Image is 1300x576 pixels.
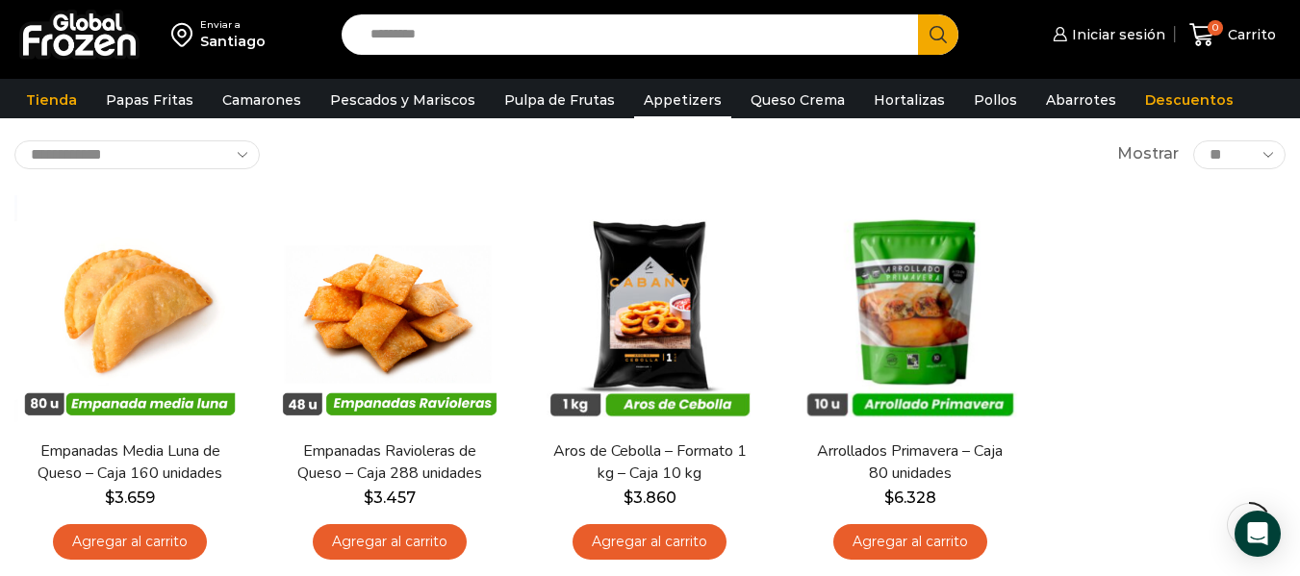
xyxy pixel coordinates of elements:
a: Appetizers [634,82,731,118]
span: $ [884,488,894,507]
select: Pedido de la tienda [14,140,260,169]
a: Agregar al carrito: “Empanadas Ravioleras de Queso - Caja 288 unidades” [313,524,467,560]
a: Camarones [213,82,311,118]
a: Pescados y Mariscos [320,82,485,118]
a: Agregar al carrito: “Empanadas Media Luna de Queso - Caja 160 unidades” [53,524,207,560]
span: $ [364,488,373,507]
a: Agregar al carrito: “Aros de Cebolla - Formato 1 kg - Caja 10 kg” [573,524,726,560]
a: Abarrotes [1036,82,1126,118]
span: $ [624,488,633,507]
a: Empanadas Media Luna de Queso – Caja 160 unidades [26,440,234,485]
div: Open Intercom Messenger [1235,511,1281,557]
bdi: 6.328 [884,488,936,507]
a: Agregar al carrito: “Arrollados Primavera - Caja 80 unidades” [833,524,987,560]
a: Tienda [16,82,87,118]
img: address-field-icon.svg [171,18,200,51]
a: 0 Carrito [1185,13,1281,58]
bdi: 3.659 [105,488,155,507]
a: Hortalizas [864,82,955,118]
a: Pulpa de Frutas [495,82,625,118]
bdi: 3.457 [364,488,416,507]
a: Iniciar sesión [1048,15,1165,54]
a: Empanadas Ravioleras de Queso – Caja 288 unidades [286,440,494,485]
bdi: 3.860 [624,488,676,507]
span: Mostrar [1117,143,1179,165]
span: 0 [1208,20,1223,36]
a: Pollos [964,82,1027,118]
a: Papas Fritas [96,82,203,118]
a: Descuentos [1135,82,1243,118]
a: Aros de Cebolla – Formato 1 kg – Caja 10 kg [546,440,753,485]
a: Arrollados Primavera – Caja 80 unidades [806,440,1014,485]
span: $ [105,488,115,507]
div: Enviar a [200,18,266,32]
span: Iniciar sesión [1067,25,1165,44]
span: Carrito [1223,25,1276,44]
button: Search button [918,14,958,55]
div: Santiago [200,32,266,51]
a: Queso Crema [741,82,854,118]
